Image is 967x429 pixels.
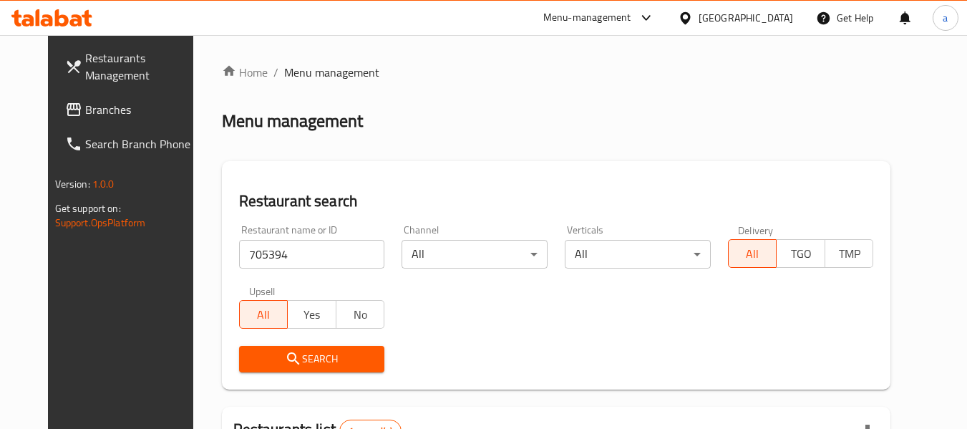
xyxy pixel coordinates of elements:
nav: breadcrumb [222,64,891,81]
button: TMP [825,239,874,268]
span: Yes [293,304,331,325]
span: Version: [55,175,90,193]
span: No [342,304,379,325]
div: Menu-management [543,9,631,26]
h2: Menu management [222,110,363,132]
span: 1.0.0 [92,175,115,193]
a: Search Branch Phone [54,127,210,161]
a: Restaurants Management [54,41,210,92]
span: TMP [831,244,868,264]
a: Branches [54,92,210,127]
h2: Restaurant search [239,191,874,212]
button: All [239,300,288,329]
span: Search [251,350,374,368]
label: Delivery [738,225,774,235]
label: Upsell [249,286,276,296]
span: Menu management [284,64,379,81]
button: No [336,300,385,329]
button: Yes [287,300,336,329]
div: [GEOGRAPHIC_DATA] [699,10,793,26]
div: All [402,240,548,269]
a: Home [222,64,268,81]
li: / [273,64,278,81]
input: Search for restaurant name or ID.. [239,240,385,269]
span: Search Branch Phone [85,135,198,153]
span: Restaurants Management [85,49,198,84]
span: Branches [85,101,198,118]
span: Get support on: [55,199,121,218]
span: a [943,10,948,26]
a: Support.OpsPlatform [55,213,146,232]
span: All [246,304,283,325]
button: All [728,239,777,268]
button: Search [239,346,385,372]
span: TGO [782,244,820,264]
span: All [734,244,772,264]
div: All [565,240,711,269]
button: TGO [776,239,825,268]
